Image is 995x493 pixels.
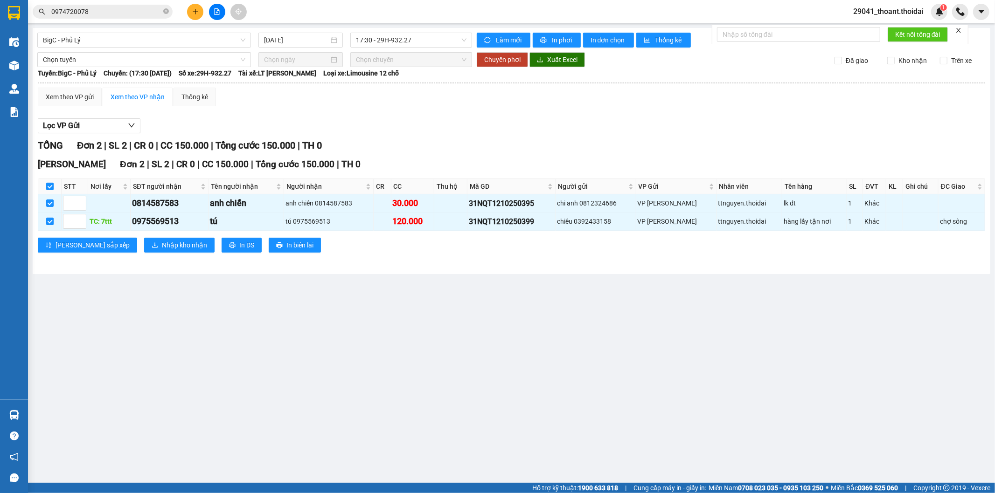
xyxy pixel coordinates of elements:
div: ttnguyen.thoidai [718,198,781,208]
div: Xem theo VP nhận [111,92,165,102]
button: Kết nối tổng đài [888,27,948,42]
button: downloadXuất Excel [529,52,585,67]
div: tú 0975569513 [285,216,372,226]
span: search [39,8,45,15]
span: printer [276,242,283,249]
img: logo-vxr [8,6,20,20]
span: SL 2 [109,140,127,151]
span: | [298,140,300,151]
strong: 0369 525 060 [858,484,898,492]
span: ⚪️ [826,486,828,490]
button: aim [230,4,247,20]
span: Nhập kho nhận [162,240,207,250]
span: 17:30 - 29H-932.27 [356,33,466,47]
span: Xuất Excel [547,55,578,65]
span: TH 0 [341,159,361,170]
input: 12/10/2025 [264,35,329,45]
span: Thống kê [655,35,683,45]
span: | [337,159,339,170]
button: printerIn phơi [533,33,581,48]
span: CC 150.000 [202,159,249,170]
span: Cung cấp máy in - giấy in: [633,483,706,493]
strong: 0708 023 035 - 0935 103 250 [738,484,823,492]
span: | [147,159,149,170]
input: Tìm tên, số ĐT hoặc mã đơn [51,7,161,17]
span: close [955,27,962,34]
div: 1 [849,216,862,226]
span: VP Gửi [639,181,707,192]
img: solution-icon [9,107,19,117]
div: Xem theo VP gửi [46,92,94,102]
span: download [537,56,543,64]
span: CC 150.000 [160,140,209,151]
div: Thống kê [181,92,208,102]
span: | [197,159,200,170]
span: ĐC Giao [941,181,975,192]
span: Mã GD [470,181,545,192]
span: copyright [943,485,950,491]
span: Làm mới [496,35,523,45]
span: Đơn 2 [120,159,145,170]
span: In biên lai [286,240,313,250]
span: Đơn 2 [77,140,102,151]
button: Lọc VP Gửi [38,118,140,133]
span: Tên người nhận [211,181,275,192]
th: Tên hàng [782,179,847,194]
button: syncLàm mới [477,33,530,48]
span: | [211,140,213,151]
span: Tổng cước 150.000 [256,159,334,170]
button: caret-down [973,4,989,20]
div: 120.000 [393,215,432,228]
th: Thu hộ [434,179,468,194]
div: chi anh 0812324686 [557,198,634,208]
span: Người nhận [286,181,364,192]
input: Nhập số tổng đài [717,27,880,42]
td: 0814587583 [131,194,209,212]
td: anh chiến [209,194,285,212]
th: Ghi chú [903,179,939,194]
th: ĐVT [863,179,886,194]
span: Kho nhận [895,55,931,66]
input: Chọn ngày [264,55,329,65]
img: warehouse-icon [9,37,19,47]
th: SL [847,179,863,194]
div: chợ sông [940,216,983,226]
span: close-circle [163,7,169,16]
div: anh chiến [210,197,283,210]
span: | [251,159,253,170]
img: warehouse-icon [9,84,19,94]
div: 1 [849,198,862,208]
span: Đã giao [842,55,872,66]
th: CR [374,179,391,194]
span: Loại xe: Limousine 12 chỗ [323,68,399,78]
span: CR 0 [134,140,153,151]
b: Tuyến: BigC - Phủ Lý [38,69,97,77]
th: Nhân viên [717,179,783,194]
span: download [152,242,158,249]
td: tú [209,212,285,231]
span: | [129,140,132,151]
img: warehouse-icon [9,410,19,420]
span: close-circle [163,8,169,14]
span: In DS [239,240,254,250]
div: ttnguyen.thoidai [718,216,781,226]
span: sync [484,37,492,44]
td: VP Nguyễn Quốc Trị [636,212,717,231]
span: | [104,140,106,151]
td: 31NQT1210250399 [467,212,555,231]
button: In đơn chọn [583,33,634,48]
span: Tài xế: LT [PERSON_NAME] [238,68,316,78]
span: Lọc VP Gửi [43,120,80,131]
td: 31NQT1210250395 [467,194,555,212]
span: | [625,483,626,493]
div: 0814587583 [132,197,207,210]
div: 31NQT1210250399 [469,216,553,227]
th: KL [886,179,903,194]
span: sort-ascending [45,242,52,249]
span: SĐT người nhận [133,181,199,192]
div: Khác [864,198,884,208]
span: Người gửi [558,181,626,192]
span: Tổng cước 150.000 [216,140,295,151]
div: 31NQT1210250395 [469,198,553,209]
div: hàng lấy tận nơi [784,216,845,226]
